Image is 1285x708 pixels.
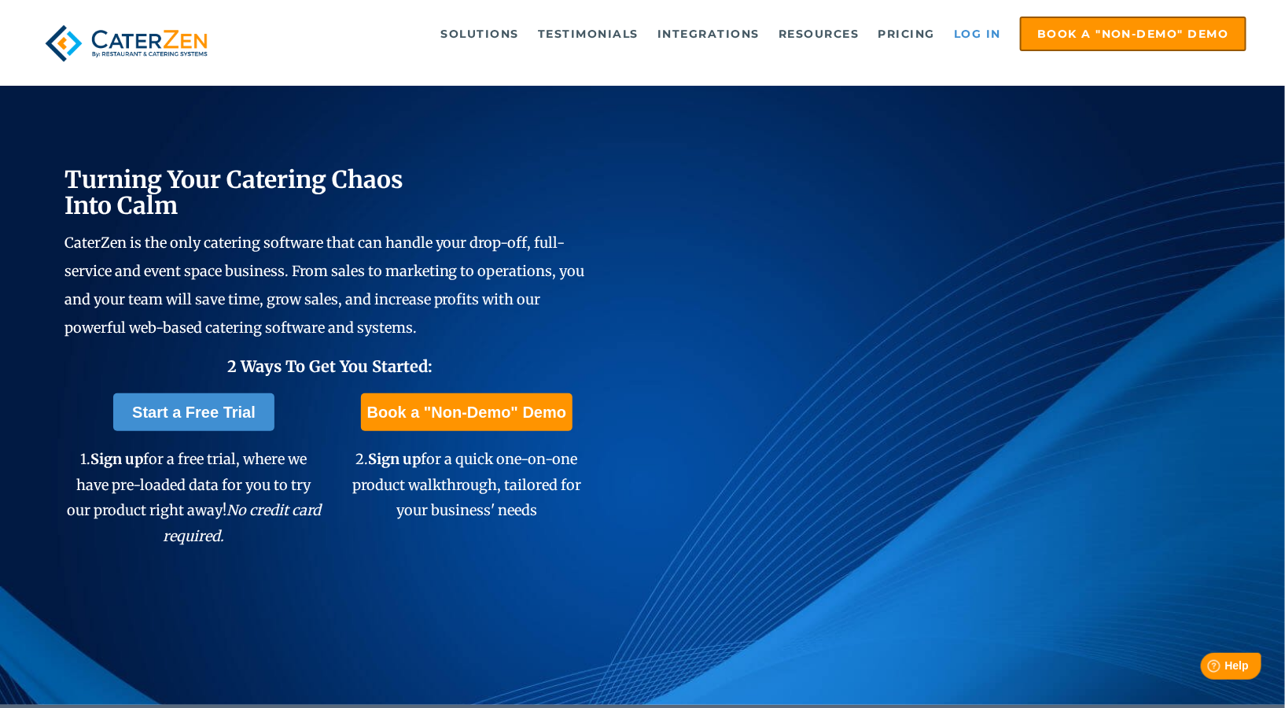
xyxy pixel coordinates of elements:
a: Resources [771,18,867,50]
span: Turning Your Catering Chaos Into Calm [64,164,403,220]
a: Pricing [870,18,943,50]
a: Book a "Non-Demo" Demo [1020,17,1246,51]
a: Start a Free Trial [113,393,274,431]
span: 2 Ways To Get You Started: [228,356,433,376]
span: Sign up [91,450,144,468]
a: Testimonials [530,18,646,50]
em: No credit card required. [164,501,322,544]
a: Book a "Non-Demo" Demo [361,393,573,431]
div: Navigation Menu [245,17,1246,51]
span: CaterZen is the only catering software that can handle your drop-off, full-service and event spac... [64,234,585,337]
img: caterzen [39,17,214,70]
iframe: Help widget launcher [1145,647,1268,691]
a: Solutions [433,18,527,50]
span: 2. for a quick one-on-one product walkthrough, tailored for your business' needs [352,450,581,519]
span: 1. for a free trial, where we have pre-loaded data for you to try our product right away! [67,450,321,544]
span: Sign up [368,450,421,468]
a: Log in [946,18,1009,50]
a: Integrations [650,18,768,50]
